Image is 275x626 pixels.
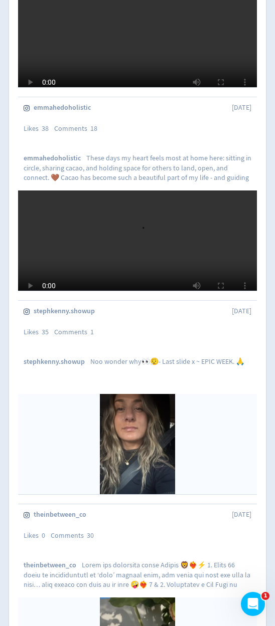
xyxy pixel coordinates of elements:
p: Noo wonder why👀😮‍💨- Last slide x ~ EPIC WEEK. 🙏 [24,357,244,385]
span: stephkenny.showup [24,357,90,366]
div: Comments [54,327,99,337]
span: 1 [90,327,94,336]
div: Likes [24,531,51,541]
span: [DATE] [232,510,251,520]
div: Likes [24,327,54,337]
div: Comments [54,124,103,134]
p: Lorem ips dolorsita conse Adipis 🦁❤️‍🔥⚡️ 1. Elits 66 doeiu te incididuntutl et ‘dolo’ magnaal eni... [24,560,251,588]
span: emmahedoholistic [24,153,86,163]
span: 35 [42,327,49,336]
a: emmahedoholistic[DATE]Likes38Comments18emmahedoholisticThese days my heart feels most at home her... [18,97,257,291]
span: 38 [42,124,49,133]
span: 0 [42,531,45,540]
span: theinbetween_co [24,560,82,570]
p: These days my heart feels most at home here: sitting in circle, sharing cacao, and holding space ... [24,153,251,181]
div: Likes [24,124,54,134]
span: 30 [87,531,94,540]
span: stephkenny.showup [34,306,100,316]
span: 1 [261,592,269,600]
div: Comments [51,531,99,541]
span: [DATE] [232,306,251,316]
a: stephkenny.showup[DATE]Likes35Comments1stephkenny.showupNoo wonder why👀😮‍💨- Last slide x ~ EPIC W... [18,301,257,494]
iframe: Intercom live chat [241,592,265,616]
span: emmahedoholistic [34,103,96,113]
span: theinbetween_co [34,510,92,520]
span: [DATE] [232,103,251,113]
span: 18 [90,124,97,133]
